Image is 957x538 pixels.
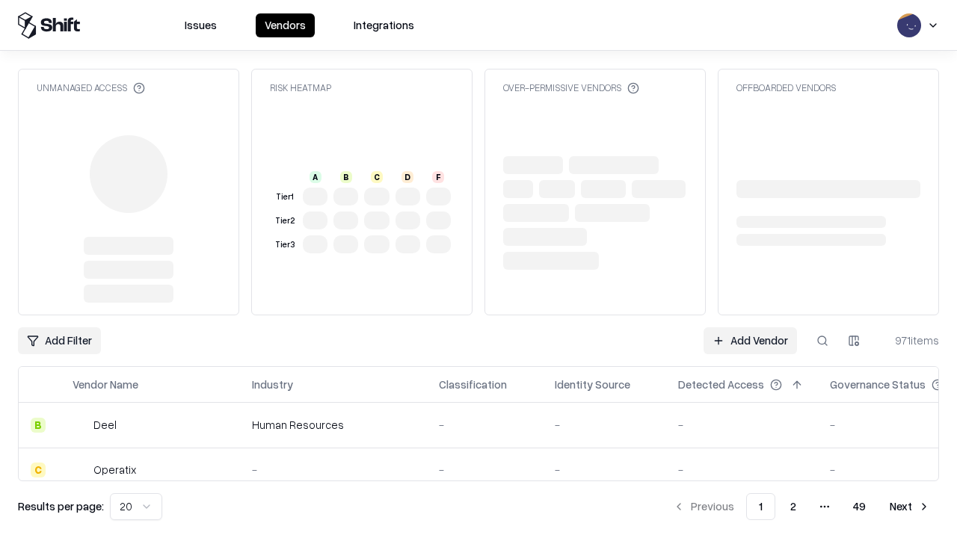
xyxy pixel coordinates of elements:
p: Results per page: [18,498,104,514]
div: Deel [93,417,117,433]
nav: pagination [664,493,939,520]
button: Integrations [345,13,423,37]
div: Detected Access [678,377,764,392]
button: Next [881,493,939,520]
div: C [371,171,383,183]
button: 1 [746,493,775,520]
div: Tier 3 [273,238,297,251]
div: - [678,417,806,433]
div: - [555,417,654,433]
div: B [31,418,46,433]
div: Over-Permissive Vendors [503,81,639,94]
div: 971 items [879,333,939,348]
button: Issues [176,13,226,37]
div: - [252,462,415,477]
div: Offboarded Vendors [736,81,836,94]
div: - [555,462,654,477]
div: C [31,463,46,477]
div: Identity Source [555,377,630,392]
img: Operatix [73,463,87,477]
a: Add Vendor [704,327,797,354]
img: Deel [73,418,87,433]
div: Vendor Name [73,377,138,392]
div: - [678,462,806,477]
div: A [310,171,321,183]
div: Tier 1 [273,191,297,203]
div: Operatix [93,462,136,477]
button: Add Filter [18,327,101,354]
div: Human Resources [252,417,415,433]
div: - [439,462,531,477]
div: D [401,171,413,183]
div: Unmanaged Access [37,81,145,94]
button: 49 [841,493,878,520]
button: 2 [778,493,808,520]
div: Tier 2 [273,214,297,227]
div: Industry [252,377,293,392]
div: - [439,417,531,433]
button: Vendors [256,13,315,37]
div: Classification [439,377,507,392]
div: B [340,171,352,183]
div: Risk Heatmap [270,81,331,94]
div: Governance Status [830,377,926,392]
div: F [432,171,444,183]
